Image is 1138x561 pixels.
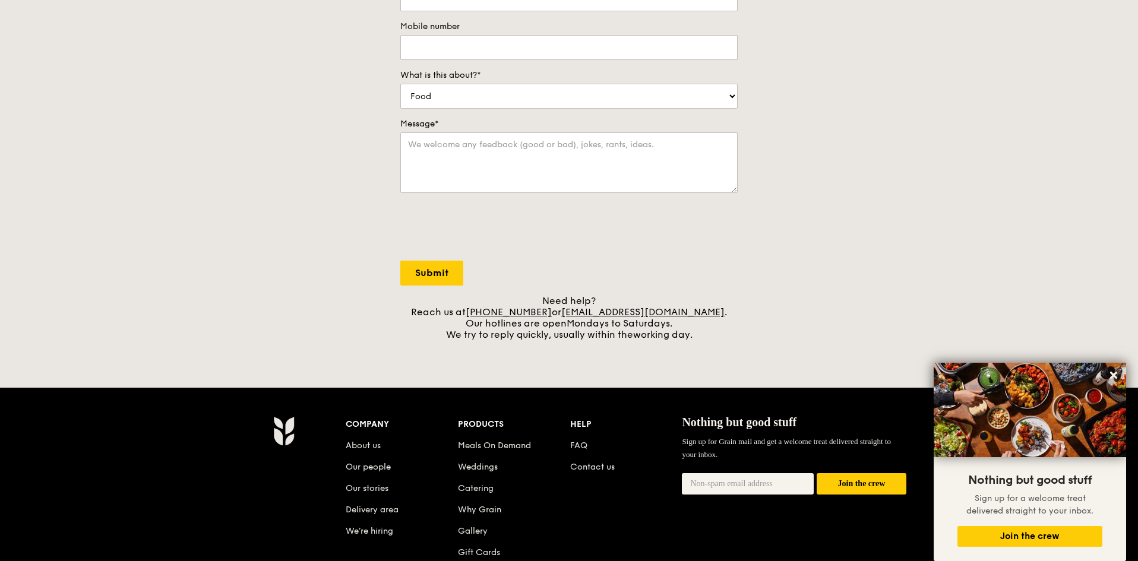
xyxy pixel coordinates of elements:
div: Help [570,416,682,433]
img: DSC07876-Edit02-Large.jpeg [934,363,1126,457]
label: Message* [400,118,738,130]
a: We’re hiring [346,526,393,536]
a: Why Grain [458,505,501,515]
a: Our people [346,462,391,472]
a: Gift Cards [458,547,500,557]
span: Nothing but good stuff [682,416,796,429]
span: Nothing but good stuff [968,473,1092,487]
a: FAQ [570,440,587,451]
a: Weddings [458,462,498,472]
a: About us [346,440,381,451]
span: Sign up for Grain mail and get a welcome treat delivered straight to your inbox. [682,437,891,459]
div: Products [458,416,570,433]
a: [EMAIL_ADDRESS][DOMAIN_NAME] [561,306,725,318]
button: Join the crew [817,473,906,495]
a: Our stories [346,483,388,493]
a: Gallery [458,526,488,536]
a: Contact us [570,462,615,472]
a: [PHONE_NUMBER] [466,306,552,318]
a: Delivery area [346,505,399,515]
span: Mondays to Saturdays. [567,318,672,329]
input: Non-spam email address [682,473,814,495]
button: Join the crew [957,526,1102,547]
a: Meals On Demand [458,440,531,451]
iframe: reCAPTCHA [400,205,581,251]
span: Sign up for a welcome treat delivered straight to your inbox. [966,493,1093,516]
a: Catering [458,483,494,493]
img: Grain [273,416,294,446]
label: Mobile number [400,21,738,33]
span: working day. [633,329,693,340]
label: What is this about?* [400,69,738,81]
button: Close [1104,366,1123,385]
div: Need help? Reach us at or . Our hotlines are open We try to reply quickly, usually within the [400,295,738,340]
input: Submit [400,261,463,286]
div: Company [346,416,458,433]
